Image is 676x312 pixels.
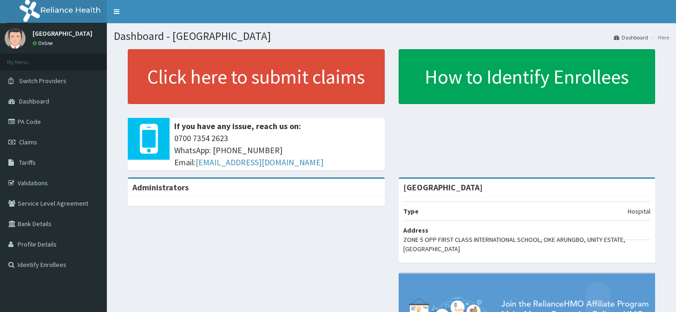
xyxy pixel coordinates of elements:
[196,157,323,168] a: [EMAIL_ADDRESS][DOMAIN_NAME]
[5,28,26,49] img: User Image
[19,158,36,167] span: Tariffs
[403,235,651,253] p: ZONE 5 OPP FIRST CLASS INTERNATIONAL SCHOOL, OKE ARUNGBO, UNITY ESTATE, [GEOGRAPHIC_DATA]
[33,30,92,37] p: [GEOGRAPHIC_DATA]
[614,33,648,41] a: Dashboard
[174,121,301,131] b: If you have any issue, reach us on:
[174,132,380,168] span: 0700 7354 2623 WhatsApp: [PHONE_NUMBER] Email:
[403,226,428,234] b: Address
[628,207,650,216] p: Hospital
[19,77,66,85] span: Switch Providers
[19,138,37,146] span: Claims
[128,49,385,104] a: Click here to submit claims
[403,207,419,215] b: Type
[33,40,55,46] a: Online
[403,182,483,193] strong: [GEOGRAPHIC_DATA]
[399,49,656,104] a: How to Identify Enrollees
[114,30,669,42] h1: Dashboard - [GEOGRAPHIC_DATA]
[649,33,669,41] li: Here
[132,182,189,193] b: Administrators
[19,97,49,105] span: Dashboard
